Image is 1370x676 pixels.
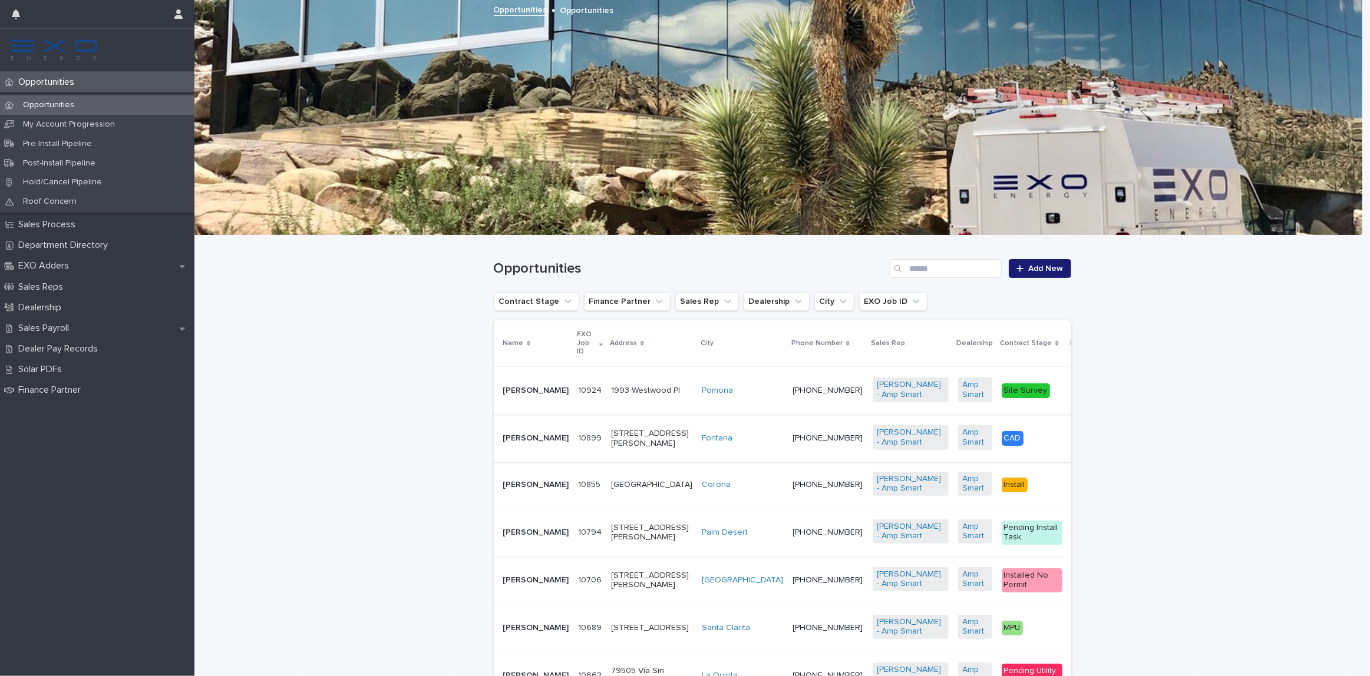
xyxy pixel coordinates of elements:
a: [PHONE_NUMBER] [793,576,863,584]
p: Department Directory [14,240,117,251]
p: [PERSON_NAME] [503,623,569,633]
button: Finance Partner [584,292,671,311]
p: [STREET_ADDRESS][PERSON_NAME] [612,523,693,543]
tr: [PERSON_NAME]1070610706 [STREET_ADDRESS][PERSON_NAME][GEOGRAPHIC_DATA] [PHONE_NUMBER][PERSON_NAME... [494,557,1223,604]
a: [PHONE_NUMBER] [793,528,863,536]
a: [PHONE_NUMBER] [793,434,863,442]
p: [STREET_ADDRESS] [612,623,693,633]
p: Pre-Install Pipeline [14,139,101,149]
p: Address [610,337,638,350]
p: Post-Install Pipeline [14,158,105,168]
p: Opportunities [14,100,84,110]
p: Finance Partner [1071,337,1124,350]
div: CAD [1002,431,1024,446]
a: Amp Smart [963,428,988,448]
a: Fontana [702,433,733,443]
a: [PERSON_NAME] - Amp Smart [877,522,944,542]
tr: [PERSON_NAME]1092410924 1993 Westwood PlPomona [PHONE_NUMBER][PERSON_NAME] - Amp Smart Amp Smart ... [494,366,1223,415]
p: Phone Number [792,337,843,350]
tr: [PERSON_NAME]1068910689 [STREET_ADDRESS]Santa Clarita [PHONE_NUMBER][PERSON_NAME] - Amp Smart Amp... [494,604,1223,652]
tr: [PERSON_NAME]1089910899 [STREET_ADDRESS][PERSON_NAME]Fontana [PHONE_NUMBER][PERSON_NAME] - Amp Sm... [494,415,1223,462]
a: [PHONE_NUMBER] [793,386,863,395]
p: Sales Reps [14,281,72,293]
p: EXO Job ID [577,328,597,358]
a: Palm Desert [702,528,748,538]
p: 10706 [579,573,605,585]
p: 10924 [579,383,605,396]
span: Add New [1029,264,1064,273]
p: [GEOGRAPHIC_DATA] [612,480,693,490]
p: Roof Concern [14,197,86,207]
a: Amp Smart [963,380,988,400]
p: My Account Progression [14,120,124,130]
div: Installed No Permit [1002,568,1062,593]
p: [PERSON_NAME] [503,433,569,443]
p: Opportunities [14,77,84,88]
p: Sales Rep [871,337,906,350]
a: Corona [702,480,731,490]
a: Opportunities [494,2,547,16]
button: Dealership [744,292,810,311]
a: Amp Smart [963,569,988,589]
p: Contract Stage [1001,337,1052,350]
a: [PERSON_NAME] - Amp Smart [877,428,944,448]
p: Finance Partner [14,385,90,396]
p: Sales Payroll [14,323,78,334]
a: [PERSON_NAME] - Amp Smart [877,474,944,494]
div: MPU [1002,621,1023,635]
button: Sales Rep [675,292,739,311]
p: [PERSON_NAME] [503,480,569,490]
p: 1993 Westwood Pl [612,386,693,396]
p: [STREET_ADDRESS][PERSON_NAME] [612,571,693,591]
p: [STREET_ADDRESS][PERSON_NAME] [612,429,693,449]
p: Hold/Cancel Pipeline [14,177,111,187]
p: Solar PDFs [14,364,71,375]
p: [PERSON_NAME] [503,575,569,585]
button: Contract Stage [494,292,579,311]
a: [PERSON_NAME] - Amp Smart [877,617,944,637]
h1: Opportunities [494,260,886,277]
p: City [701,337,714,350]
img: FKS5r6ZBThi8E5hshIGi [9,38,99,62]
a: [PHONE_NUMBER] [793,624,863,632]
a: [PERSON_NAME] - Amp Smart [877,380,944,400]
a: [GEOGRAPHIC_DATA] [702,575,784,585]
div: Site Survey [1002,383,1050,398]
button: EXO Job ID [859,292,927,311]
a: [PHONE_NUMBER] [793,481,863,489]
p: 10899 [579,431,605,443]
a: Amp Smart [963,617,988,637]
p: [PERSON_NAME] [503,386,569,396]
tr: [PERSON_NAME]1085510855 [GEOGRAPHIC_DATA]Corona [PHONE_NUMBER][PERSON_NAME] - Amp Smart Amp Smart... [494,462,1223,508]
a: Add New [1009,259,1071,278]
p: Sales Process [14,219,85,230]
p: Dealer Pay Records [14,343,107,354]
p: 10689 [579,621,605,633]
div: Install [1002,478,1028,492]
div: Pending Install Task [1002,521,1062,545]
p: EXO Adders [14,260,78,271]
p: Dealership [14,302,71,313]
p: 10855 [579,478,603,490]
a: Pomona [702,386,734,396]
a: Amp Smart [963,522,988,542]
p: [PERSON_NAME] [503,528,569,538]
input: Search [890,259,1002,278]
a: Amp Smart [963,474,988,494]
a: Santa Clarita [702,623,751,633]
tr: [PERSON_NAME]1079410794 [STREET_ADDRESS][PERSON_NAME]Palm Desert [PHONE_NUMBER][PERSON_NAME] - Am... [494,508,1223,557]
a: [PERSON_NAME] - Amp Smart [877,569,944,589]
p: Name [503,337,524,350]
p: Opportunities [560,3,614,16]
p: Dealership [957,337,993,350]
button: City [814,292,854,311]
p: 10794 [579,525,605,538]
